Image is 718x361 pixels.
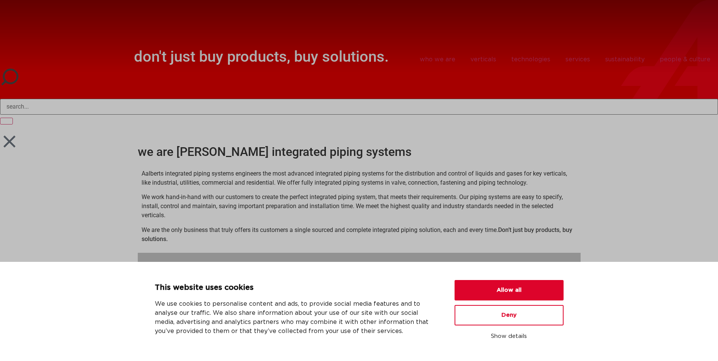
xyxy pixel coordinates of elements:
[598,51,652,68] a: sustainability
[455,305,564,325] button: Deny
[455,280,564,300] button: Allow all
[142,169,577,187] p: Aalberts integrated piping systems engineers the most advanced integrated piping systems for the ...
[142,193,577,220] p: We work hand-in-hand with our customers to create the perfect integrated piping system, that meet...
[155,299,436,336] p: We use cookies to personalise content and ads, to provide social media features and to analyse ou...
[558,51,598,68] a: services
[455,330,564,343] button: Show details
[138,146,581,158] h2: we are [PERSON_NAME] integrated piping systems
[155,282,436,293] p: This website uses cookies
[142,226,572,243] strong: Don’t just buy products, buy solutions.
[652,51,718,68] a: people & culture
[412,51,463,68] a: who we are
[504,51,558,68] a: technologies
[463,51,504,68] a: verticals
[142,226,577,244] p: We are the only business that truly offers its customers a single sourced and complete integrated...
